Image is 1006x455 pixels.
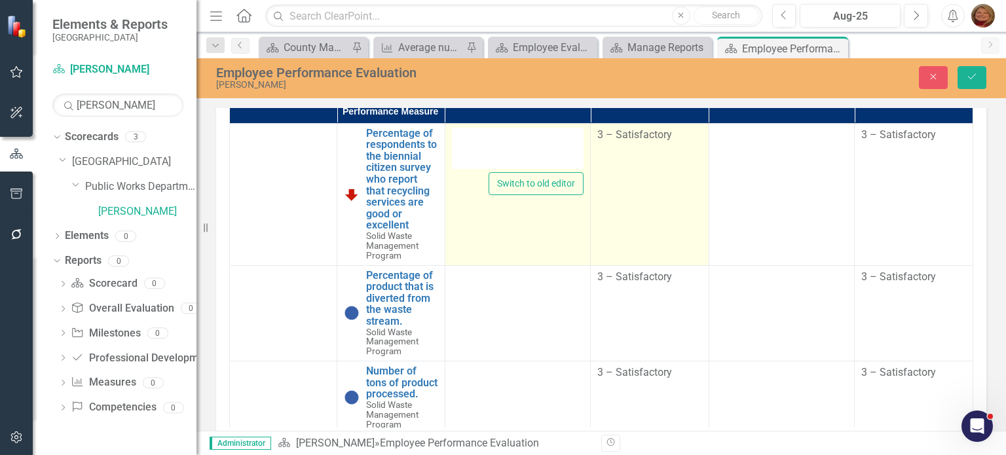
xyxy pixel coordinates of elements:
a: Milestones [71,326,140,341]
div: 0 [143,377,164,388]
img: No Data [344,390,360,405]
span: Solid Waste Management Program [366,399,419,429]
span: 3 – Satisfactory [597,270,672,283]
input: Search Below... [52,94,183,117]
div: » [278,436,591,451]
a: Scorecards [65,130,119,145]
div: County Manager's Office [284,39,348,56]
div: Average number of days for BOCC minutes to be approved by the BOCC and made available to the public. [398,39,463,56]
a: County Manager's Office [262,39,348,56]
a: Average number of days for BOCC minutes to be approved by the BOCC and made available to the public. [377,39,463,56]
div: 3 [125,132,146,143]
a: [PERSON_NAME] [296,437,375,449]
a: Elements [65,228,109,244]
button: Aug-25 [800,4,901,27]
a: Employee Evaluation Navigation [491,39,594,56]
button: Switch to old editor [489,172,584,195]
div: Employee Performance Evaluation [380,437,539,449]
a: [PERSON_NAME] [98,204,196,219]
div: Employee Performance Evaluation [216,65,643,80]
span: 3 – Satisfactory [597,128,672,141]
button: Search [694,7,759,25]
div: 0 [115,230,136,242]
small: [GEOGRAPHIC_DATA] [52,32,168,43]
a: Measures [71,375,136,390]
span: Solid Waste Management Program [366,327,419,357]
div: Employee Evaluation Navigation [513,39,594,56]
span: 3 – Satisfactory [597,366,672,378]
a: Number of tons of product processed. [366,365,438,400]
span: 3 – Satisfactory [861,366,936,378]
div: 0 [108,255,129,266]
a: Reports [65,253,102,268]
a: [GEOGRAPHIC_DATA] [72,155,196,170]
div: Aug-25 [804,9,896,24]
a: Percentage of respondents to the biennial citizen survey who report that recycling services are g... [366,128,438,231]
a: Percentage of product that is diverted from the waste stream. [366,270,438,327]
img: ClearPoint Strategy [7,15,29,38]
img: Katherine Haase [971,4,995,27]
div: 0 [163,402,184,413]
div: 0 [144,278,165,289]
span: Search [712,10,740,20]
a: Manage Reports [606,39,709,56]
div: Manage Reports [627,39,709,56]
div: 0 [181,303,202,314]
span: Solid Waste Management Program [366,230,419,261]
div: [PERSON_NAME] [216,80,643,90]
a: Public Works Department [85,179,196,194]
a: Scorecard [71,276,137,291]
a: Professional Development [71,351,213,366]
a: [PERSON_NAME] [52,62,183,77]
input: Search ClearPoint... [265,5,762,27]
img: No Data [344,305,360,321]
span: 3 – Satisfactory [861,270,936,283]
div: Employee Performance Evaluation [742,41,845,57]
span: Elements & Reports [52,16,168,32]
a: Competencies [71,400,156,415]
iframe: Intercom live chat [961,410,993,442]
div: 0 [147,327,168,338]
img: Below Plan [344,187,360,202]
a: Overall Evaluation [71,301,174,316]
span: Administrator [210,437,271,450]
span: 3 – Satisfactory [861,128,936,141]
